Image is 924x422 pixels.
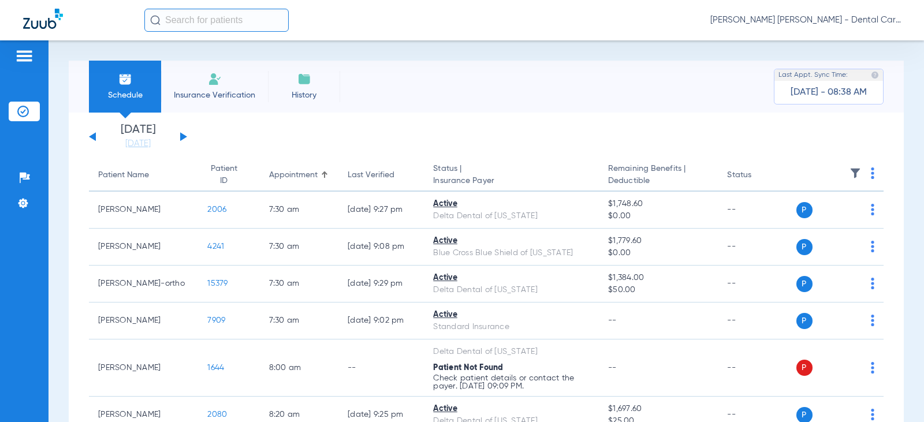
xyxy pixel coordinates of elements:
div: Active [433,309,590,321]
span: $0.00 [608,210,709,222]
span: Insurance Payer [433,175,590,187]
span: $50.00 [608,284,709,296]
td: [DATE] 9:08 PM [338,229,424,266]
span: 2080 [207,410,227,419]
span: $1,779.60 [608,235,709,247]
td: -- [338,339,424,397]
div: Active [433,235,590,247]
div: Appointment [269,169,330,181]
td: -- [718,266,796,303]
td: -- [718,192,796,229]
div: Standard Insurance [433,321,590,333]
span: $0.00 [608,247,709,259]
td: 7:30 AM [260,266,339,303]
td: 8:00 AM [260,339,339,397]
span: Insurance Verification [170,89,259,101]
td: 7:30 AM [260,192,339,229]
img: Manual Insurance Verification [208,72,222,86]
div: Patient Name [98,169,149,181]
img: group-dot-blue.svg [871,167,874,179]
span: 4241 [207,242,224,251]
input: Search for patients [144,9,289,32]
div: Blue Cross Blue Shield of [US_STATE] [433,247,590,259]
div: Active [433,272,590,284]
td: [PERSON_NAME] [89,339,198,397]
div: Patient ID [207,163,250,187]
img: group-dot-blue.svg [871,204,874,215]
span: Last Appt. Sync Time: [778,69,848,81]
td: 7:30 AM [260,229,339,266]
p: Check patient details or contact the payer. [DATE] 09:09 PM. [433,374,590,390]
td: 7:30 AM [260,303,339,339]
div: Delta Dental of [US_STATE] [433,346,590,358]
img: Search Icon [150,15,161,25]
span: P [796,202,813,218]
span: 7909 [207,316,225,324]
span: $1,697.60 [608,403,709,415]
td: [DATE] 9:27 PM [338,192,424,229]
td: [PERSON_NAME]-ortho [89,266,198,303]
td: [PERSON_NAME] [89,192,198,229]
img: Schedule [118,72,132,86]
span: [PERSON_NAME] [PERSON_NAME] - Dental Care of [PERSON_NAME] [710,14,901,26]
span: 15379 [207,279,228,287]
img: group-dot-blue.svg [871,278,874,289]
span: $1,748.60 [608,198,709,210]
span: Patient Not Found [433,364,503,372]
img: hamburger-icon [15,49,33,63]
img: group-dot-blue.svg [871,315,874,326]
td: [PERSON_NAME] [89,229,198,266]
span: History [277,89,331,101]
span: 2006 [207,206,226,214]
img: last sync help info [871,71,879,79]
div: Last Verified [348,169,415,181]
div: Active [433,403,590,415]
span: P [796,276,813,292]
div: Delta Dental of [US_STATE] [433,210,590,222]
a: [DATE] [103,138,173,150]
img: group-dot-blue.svg [871,362,874,374]
li: [DATE] [103,124,173,150]
div: Delta Dental of [US_STATE] [433,284,590,296]
span: Deductible [608,175,709,187]
div: Patient Name [98,169,189,181]
div: Patient ID [207,163,240,187]
td: -- [718,303,796,339]
span: 1644 [207,364,224,372]
span: P [796,239,813,255]
span: P [796,313,813,329]
span: [DATE] - 08:38 AM [791,87,867,98]
img: group-dot-blue.svg [871,409,874,420]
td: [PERSON_NAME] [89,303,198,339]
div: Last Verified [348,169,394,181]
span: -- [608,364,617,372]
img: History [297,72,311,86]
div: Appointment [269,169,318,181]
img: group-dot-blue.svg [871,241,874,252]
div: Active [433,198,590,210]
td: [DATE] 9:29 PM [338,266,424,303]
img: Zuub Logo [23,9,63,29]
img: filter.svg [850,167,861,179]
th: Remaining Benefits | [599,159,718,192]
span: Schedule [98,89,152,101]
td: -- [718,339,796,397]
td: -- [718,229,796,266]
span: $1,384.00 [608,272,709,284]
span: -- [608,316,617,324]
th: Status | [424,159,599,192]
td: [DATE] 9:02 PM [338,303,424,339]
th: Status [718,159,796,192]
span: P [796,360,813,376]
